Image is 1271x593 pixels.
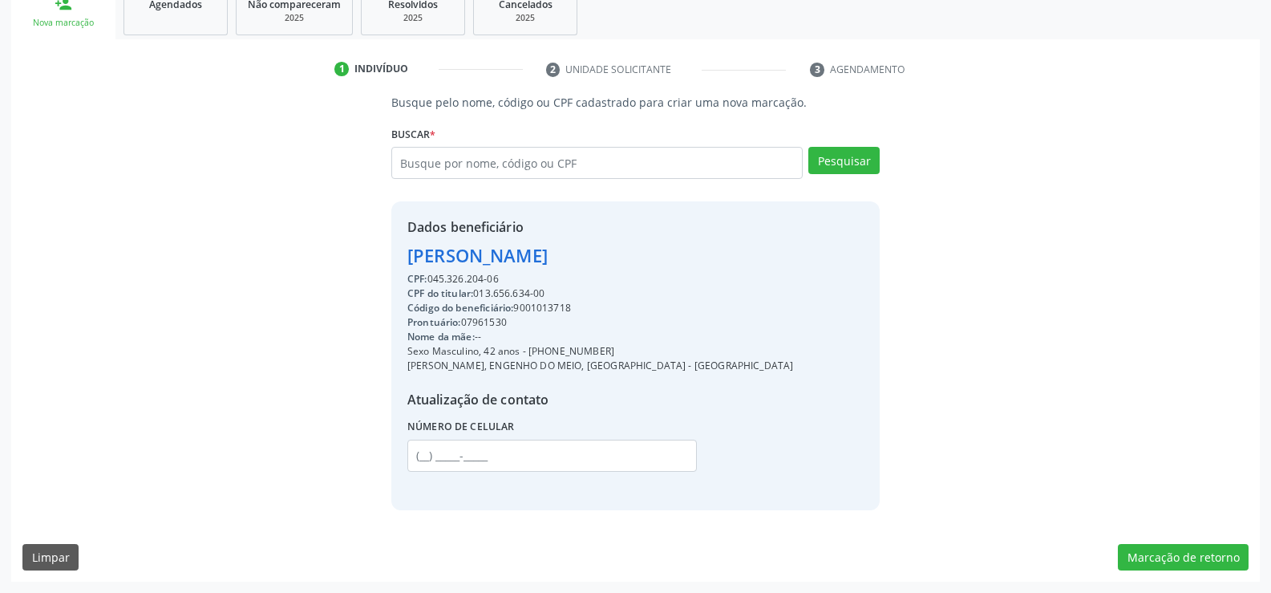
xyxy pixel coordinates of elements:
div: -- [407,330,793,344]
div: 2025 [373,12,453,24]
input: (__) _____-_____ [407,440,697,472]
div: Nova marcação [22,17,104,29]
span: CPF do titular: [407,286,473,300]
div: [PERSON_NAME] [407,242,793,269]
span: Prontuário: [407,315,461,329]
div: 9001013718 [407,301,793,315]
span: Nome da mãe: [407,330,475,343]
div: 2025 [248,12,341,24]
div: 2025 [485,12,565,24]
div: 045.326.204-06 [407,272,793,286]
button: Marcação de retorno [1118,544,1249,571]
button: Limpar [22,544,79,571]
div: 1 [334,62,349,76]
div: Indivíduo [354,62,408,76]
div: [PERSON_NAME], ENGENHO DO MEIO, [GEOGRAPHIC_DATA] - [GEOGRAPHIC_DATA] [407,359,793,373]
div: 013.656.634-00 [407,286,793,301]
button: Pesquisar [808,147,880,174]
div: 07961530 [407,315,793,330]
label: Buscar [391,122,435,147]
p: Busque pelo nome, código ou CPF cadastrado para criar uma nova marcação. [391,94,880,111]
div: Dados beneficiário [407,217,793,237]
label: Número de celular [407,415,515,440]
input: Busque por nome, código ou CPF [391,147,803,179]
span: Código do beneficiário: [407,301,513,315]
span: CPF: [407,272,427,286]
div: Atualização de contato [407,390,793,409]
div: Sexo Masculino, 42 anos - [PHONE_NUMBER] [407,344,793,359]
